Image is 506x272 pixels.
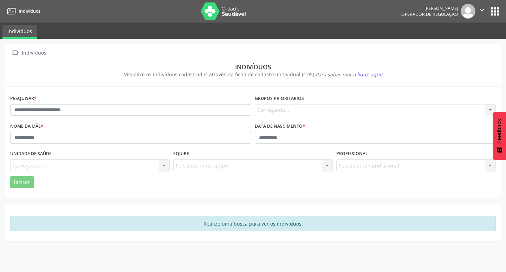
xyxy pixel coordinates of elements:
[19,8,40,14] span: Indivíduos
[255,121,305,132] label: Data de nascimento
[316,71,382,78] i: Para saber mais,
[10,93,37,104] label: Pesquisar
[255,93,304,104] label: Grupos prioritários
[336,148,368,159] label: Profissional
[10,176,34,188] button: Buscar
[2,25,37,39] a: Indivíduos
[173,148,189,159] label: Equipe
[355,71,382,78] span: clique aqui!
[401,11,458,17] span: Operador de regulação
[20,48,47,58] div: Indivíduos
[10,48,47,58] a:  Indivíduos
[10,121,43,132] label: Nome da mãe
[10,216,496,231] div: Realize uma busca para ver os indivíduos.
[478,6,486,14] i: 
[15,63,491,71] div: Indivíduos
[493,112,506,160] button: Feedback - Mostrar pesquisa
[401,5,458,11] div: [PERSON_NAME]
[489,5,501,18] button: apps
[461,4,475,19] img: img
[15,71,491,78] div: Visualize os indivíduos cadastrados através da ficha de cadastro individual (CDS).
[475,4,489,19] button: 
[10,148,52,159] label: Unidade de saúde
[496,119,502,144] span: Feedback
[10,48,20,58] i: 
[5,5,40,17] a: Indivíduos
